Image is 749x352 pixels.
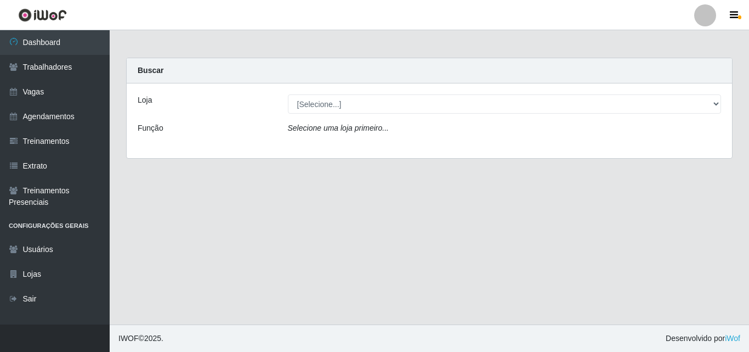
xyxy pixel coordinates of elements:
strong: Buscar [138,66,163,75]
span: IWOF [118,334,139,343]
label: Loja [138,94,152,106]
span: Desenvolvido por [666,333,740,344]
i: Selecione uma loja primeiro... [288,124,389,132]
img: CoreUI Logo [18,8,67,22]
span: © 2025 . [118,333,163,344]
a: iWof [725,334,740,343]
label: Função [138,122,163,134]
